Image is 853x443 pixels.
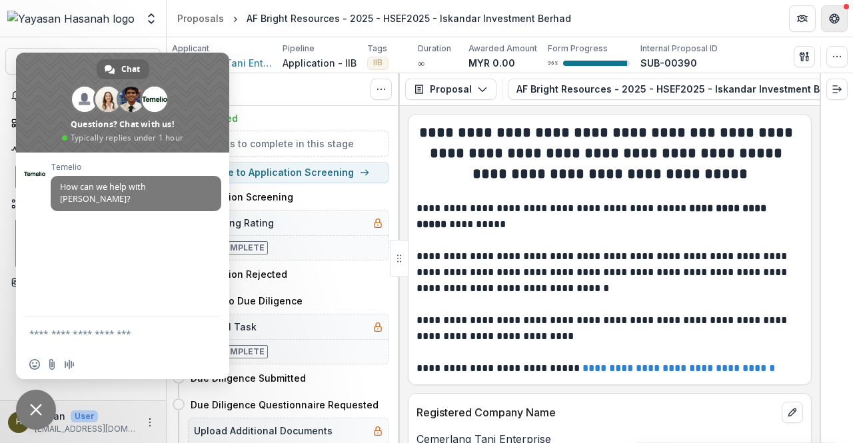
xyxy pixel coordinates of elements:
button: Open Contacts [5,272,161,293]
a: Proposals [172,9,229,28]
nav: breadcrumb [172,9,576,28]
p: Internal Proposal ID [640,43,718,55]
p: Awarded Amount [468,43,537,55]
span: How can we help with [PERSON_NAME]? [60,181,146,205]
div: Hanan [16,418,22,426]
button: Open entity switcher [142,5,161,32]
h4: Application Rejected [191,267,287,281]
button: Get Help [821,5,848,32]
button: Open Workflows [5,193,161,215]
span: Chat [121,59,140,79]
p: ∞ [418,56,425,70]
p: Application - IIB [283,56,357,70]
button: Toggle View Cancelled Tasks [371,79,392,100]
button: edit [782,402,803,423]
p: SUB-00390 [640,56,697,70]
div: AF Bright Resources - 2025 - HSEF2025 - Iskandar Investment Berhad [247,11,571,25]
h4: Due Diligence Questionnaire Requested [191,398,379,412]
span: IIB [373,58,383,67]
button: More [142,414,158,430]
textarea: Compose your message... [29,328,187,340]
h4: Due Diligence Submitted [191,371,306,385]
p: [EMAIL_ADDRESS][DOMAIN_NAME] [35,423,137,435]
p: Pipeline [283,43,315,55]
p: Duration [418,43,451,55]
p: User [71,410,98,422]
button: Partners [789,5,816,32]
p: Tags [367,43,387,55]
button: Open Activity [5,139,161,161]
h5: Upload Additional Documents [194,424,333,438]
button: Expand right [826,79,848,100]
span: Send a file [47,359,57,370]
a: Dashboard [5,112,161,134]
button: Notifications [5,85,161,107]
h4: Application Screening [191,190,293,204]
div: Proposals [177,11,224,25]
span: Temelio [51,163,221,172]
p: Registered Company Name [417,404,776,420]
p: Form Progress [548,43,608,55]
h5: No tasks to complete in this stage [194,137,383,151]
span: Audio message [64,359,75,370]
p: Incomplete [208,242,265,254]
button: Search... [5,48,161,75]
img: Yayasan Hasanah logo [7,11,135,27]
p: 96 % [548,59,558,68]
p: Applicant [172,43,209,55]
button: Move to Application Screening [188,162,389,183]
div: Close chat [16,390,56,430]
p: Incomplete [208,346,265,358]
span: Insert an emoji [29,359,40,370]
h4: Invited to Due Diligence [191,294,303,308]
div: Chat [97,59,149,79]
button: Proposal [405,79,496,100]
p: MYR 0.00 [468,56,515,70]
h5: Screening Rating [194,216,274,230]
